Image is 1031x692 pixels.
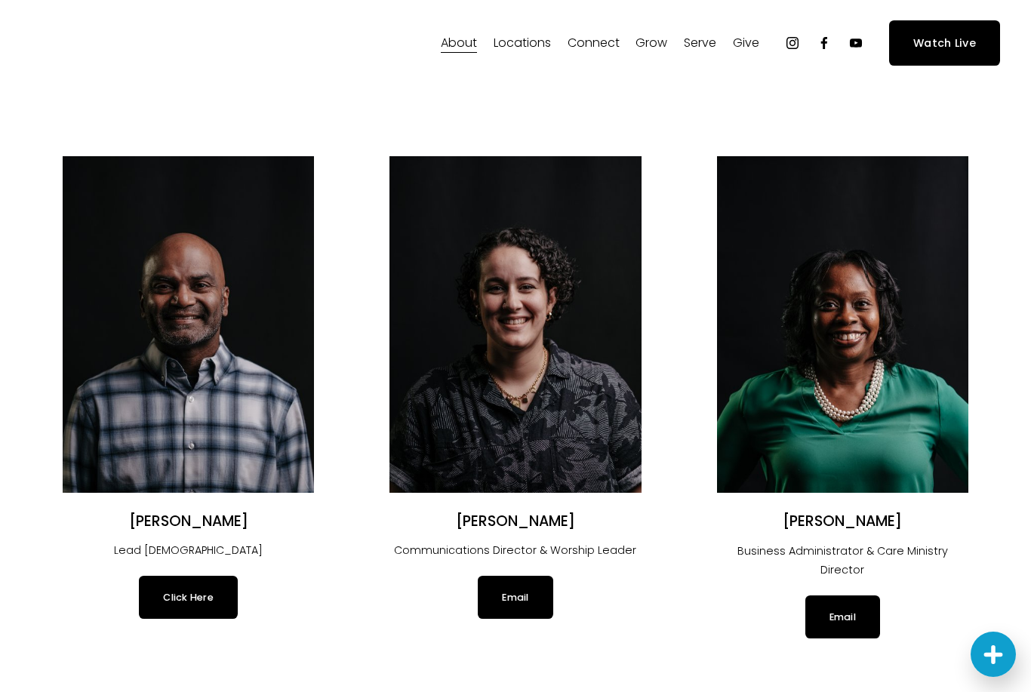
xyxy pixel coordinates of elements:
[31,28,242,58] img: Fellowship Memphis
[805,595,880,638] a: Email
[733,32,759,54] span: Give
[494,32,551,54] span: Locations
[63,512,314,531] h2: [PERSON_NAME]
[717,542,968,581] p: Business Administrator & Care Ministry Director
[441,32,477,54] span: About
[568,32,620,54] span: Connect
[717,512,968,531] h2: [PERSON_NAME]
[494,31,551,55] a: folder dropdown
[733,31,759,55] a: folder dropdown
[636,31,667,55] a: folder dropdown
[684,31,716,55] a: folder dropdown
[889,20,1000,65] a: Watch Live
[441,31,477,55] a: folder dropdown
[636,32,667,54] span: Grow
[848,35,863,51] a: YouTube
[478,576,552,618] a: Email
[389,156,641,492] img: Angélica Smith
[389,541,641,561] p: Communications Director & Worship Leader
[139,576,238,618] a: Click Here
[389,512,641,531] h2: [PERSON_NAME]
[63,541,314,561] p: Lead [DEMOGRAPHIC_DATA]
[817,35,832,51] a: Facebook
[568,31,620,55] a: folder dropdown
[785,35,800,51] a: Instagram
[684,32,716,54] span: Serve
